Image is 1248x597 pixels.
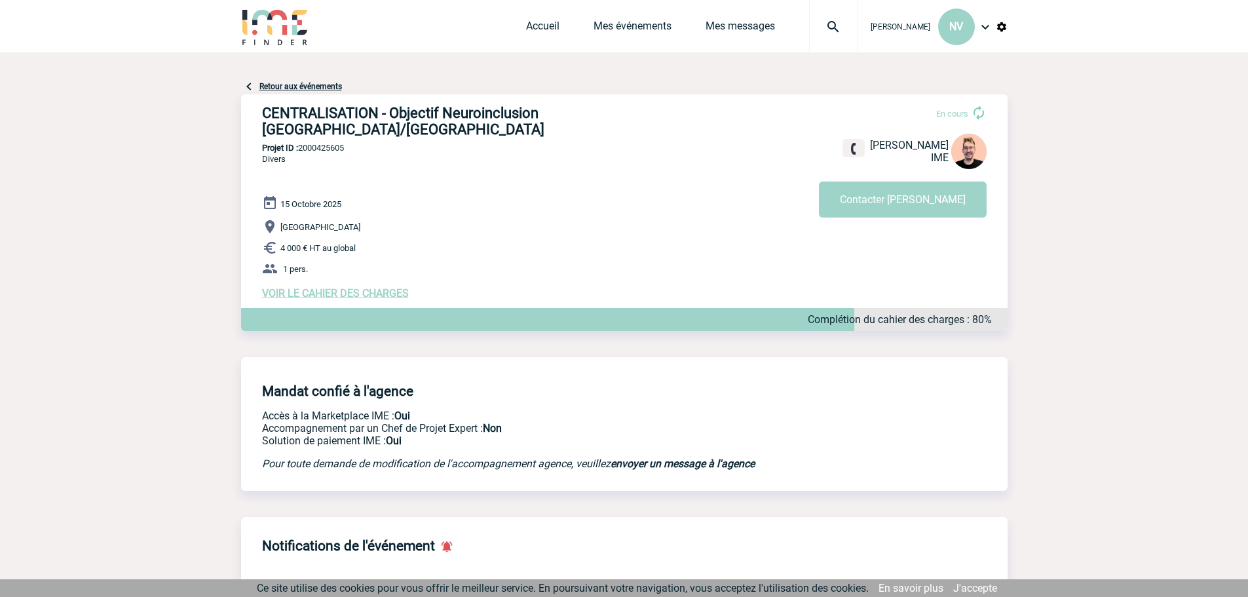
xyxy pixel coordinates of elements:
[280,222,360,232] span: [GEOGRAPHIC_DATA]
[483,422,502,434] b: Non
[611,457,755,470] a: envoyer un message à l'agence
[951,134,987,169] img: 129741-1.png
[262,105,655,138] h3: CENTRALISATION - Objectif Neuroinclusion [GEOGRAPHIC_DATA]/[GEOGRAPHIC_DATA]
[526,20,559,38] a: Accueil
[241,143,1008,153] p: 2000425605
[262,457,755,470] em: Pour toute demande de modification de l'accompagnement agence, veuillez
[259,82,342,91] a: Retour aux événements
[819,182,987,218] button: Contacter [PERSON_NAME]
[931,151,949,164] span: IME
[953,582,997,594] a: J'accepte
[706,20,775,38] a: Mes messages
[262,538,435,554] h4: Notifications de l'événement
[280,199,341,209] span: 15 Octobre 2025
[594,20,671,38] a: Mes événements
[283,264,308,274] span: 1 pers.
[262,422,806,434] p: Prestation payante
[262,154,286,164] span: Divers
[262,410,806,422] p: Accès à la Marketplace IME :
[262,434,806,447] p: Conformité aux process achat client, Prise en charge de la facturation, Mutualisation de plusieur...
[386,434,402,447] b: Oui
[949,20,963,33] span: NV
[262,143,298,153] b: Projet ID :
[394,410,410,422] b: Oui
[879,582,943,594] a: En savoir plus
[280,243,356,253] span: 4 000 € HT au global
[848,143,860,155] img: fixe.png
[870,139,949,151] span: [PERSON_NAME]
[871,22,930,31] span: [PERSON_NAME]
[262,287,409,299] a: VOIR LE CAHIER DES CHARGES
[262,383,413,399] h4: Mandat confié à l'agence
[936,109,968,119] span: En cours
[241,8,309,45] img: IME-Finder
[257,582,869,594] span: Ce site utilise des cookies pour vous offrir le meilleur service. En poursuivant votre navigation...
